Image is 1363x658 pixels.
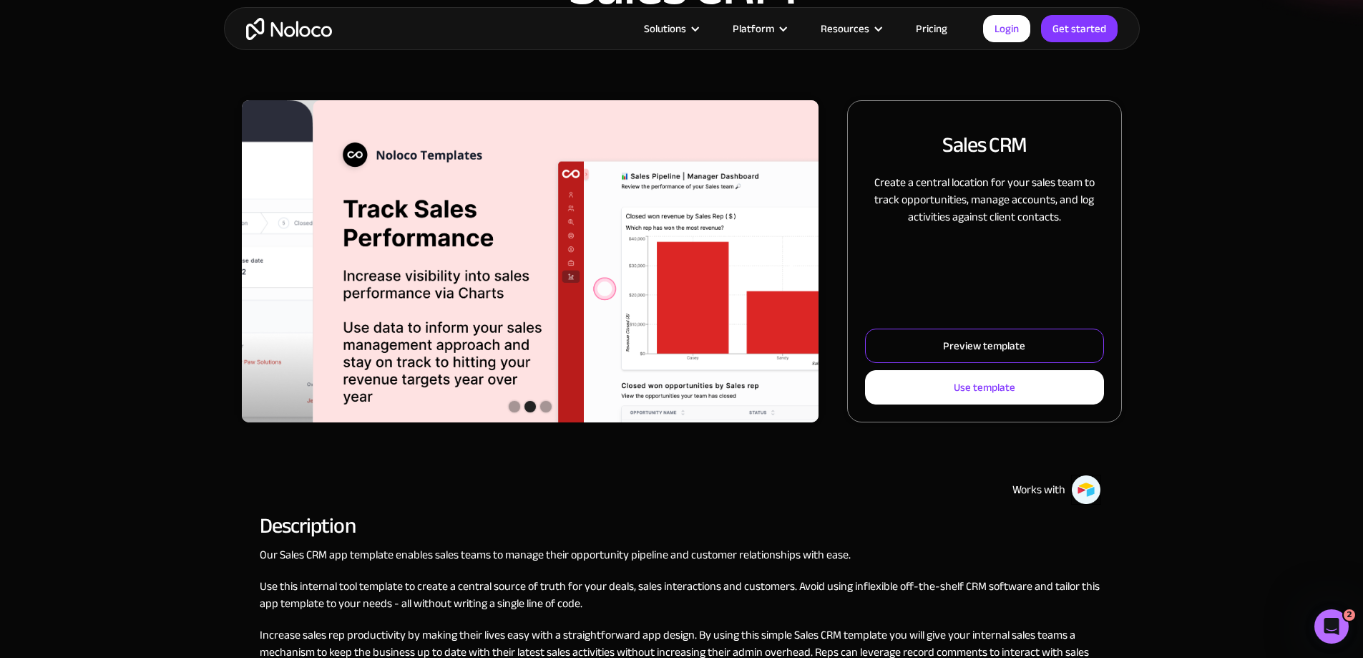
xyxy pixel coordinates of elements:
div: Resources [803,19,898,38]
a: Pricing [898,19,965,38]
p: Create a central location for your sales team to track opportunities, manage accounts, and log ac... [865,174,1103,226]
div: 2 of 3 [313,100,891,422]
a: home [246,18,332,40]
div: Platform [733,19,774,38]
p: Use this internal tool template to create a central source of truth for your deals, sales interac... [260,578,1104,612]
div: Show slide 3 of 3 [540,401,552,412]
div: Resources [821,19,869,38]
div: previous slide [242,100,299,422]
a: Login [983,15,1030,42]
div: carousel [242,100,819,422]
h2: Sales CRM [942,130,1027,160]
p: Our Sales CRM app template enables sales teams to manage their opportunity pipeline and customer ... [260,546,1104,563]
div: Solutions [644,19,686,38]
div: Works with [1012,481,1065,498]
div: Platform [715,19,803,38]
img: Airtable [1071,475,1101,505]
div: Solutions [626,19,715,38]
div: Use template [954,378,1015,397]
div: next slide [761,100,819,422]
a: Preview template [865,329,1103,363]
h2: Description [260,519,1104,532]
a: Use template [865,370,1103,405]
span: 2 [1344,609,1355,621]
div: Preview template [943,337,1025,355]
iframe: Intercom live chat [1314,609,1349,644]
a: Get started [1041,15,1118,42]
div: Show slide 2 of 3 [524,401,536,412]
div: Show slide 1 of 3 [509,401,520,412]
